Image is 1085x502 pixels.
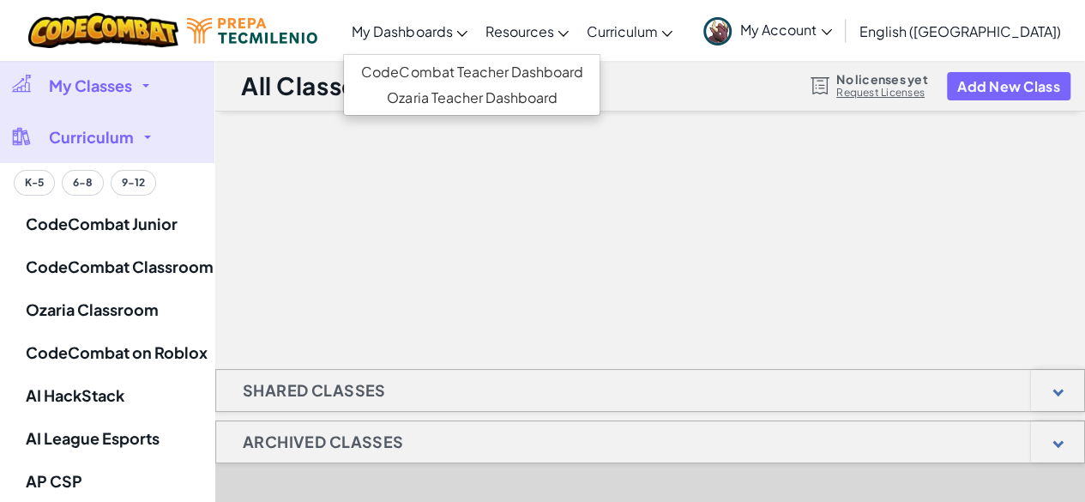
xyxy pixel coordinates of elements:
[485,22,553,40] span: Resources
[586,22,657,40] span: Curriculum
[344,59,600,85] a: CodeCombat Teacher Dashboard
[947,72,1070,100] button: Add New Class
[241,70,369,102] h1: All Classes
[343,8,476,54] a: My Dashboards
[352,22,452,40] span: My Dashboards
[695,3,841,57] a: My Account
[836,72,927,86] span: No licenses yet
[859,22,1061,40] span: English ([GEOGRAPHIC_DATA])
[216,369,413,412] h1: Shared Classes
[49,78,132,94] span: My Classes
[703,17,732,45] img: avatar
[851,8,1070,54] a: English ([GEOGRAPHIC_DATA])
[187,18,317,44] img: Tecmilenio logo
[836,86,927,100] a: Request Licenses
[28,13,178,48] img: CodeCombat logo
[216,420,430,463] h1: Archived Classes
[740,21,832,39] span: My Account
[62,170,104,196] button: 6-8
[111,170,156,196] button: 9-12
[14,170,55,196] button: K-5
[49,130,134,145] span: Curriculum
[476,8,577,54] a: Resources
[14,170,156,196] div: Grade band filter
[577,8,681,54] a: Curriculum
[344,85,600,111] a: Ozaria Teacher Dashboard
